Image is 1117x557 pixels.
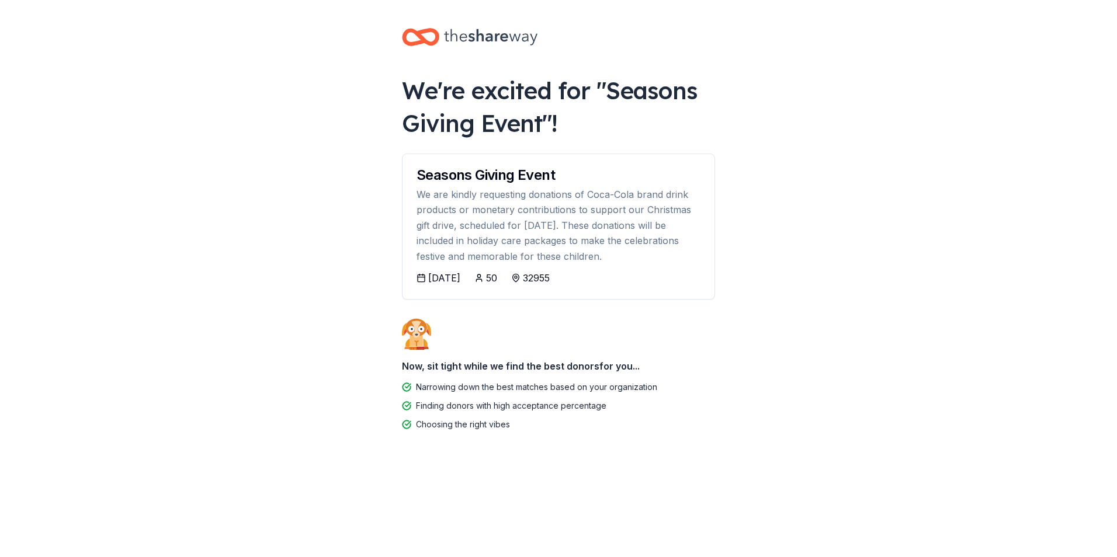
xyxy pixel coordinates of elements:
[486,271,497,285] div: 50
[428,271,460,285] div: [DATE]
[416,399,606,413] div: Finding donors with high acceptance percentage
[416,417,510,431] div: Choosing the right vibes
[417,168,700,182] div: Seasons Giving Event
[523,271,550,285] div: 32955
[417,187,700,264] div: We are kindly requesting donations of Coca-Cola brand drink products or monetary contributions to...
[402,74,715,140] div: We're excited for " Seasons Giving Event "!
[416,380,657,394] div: Narrowing down the best matches based on your organization
[402,354,715,378] div: Now, sit tight while we find the best donors for you...
[402,318,431,350] img: Dog waiting patiently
